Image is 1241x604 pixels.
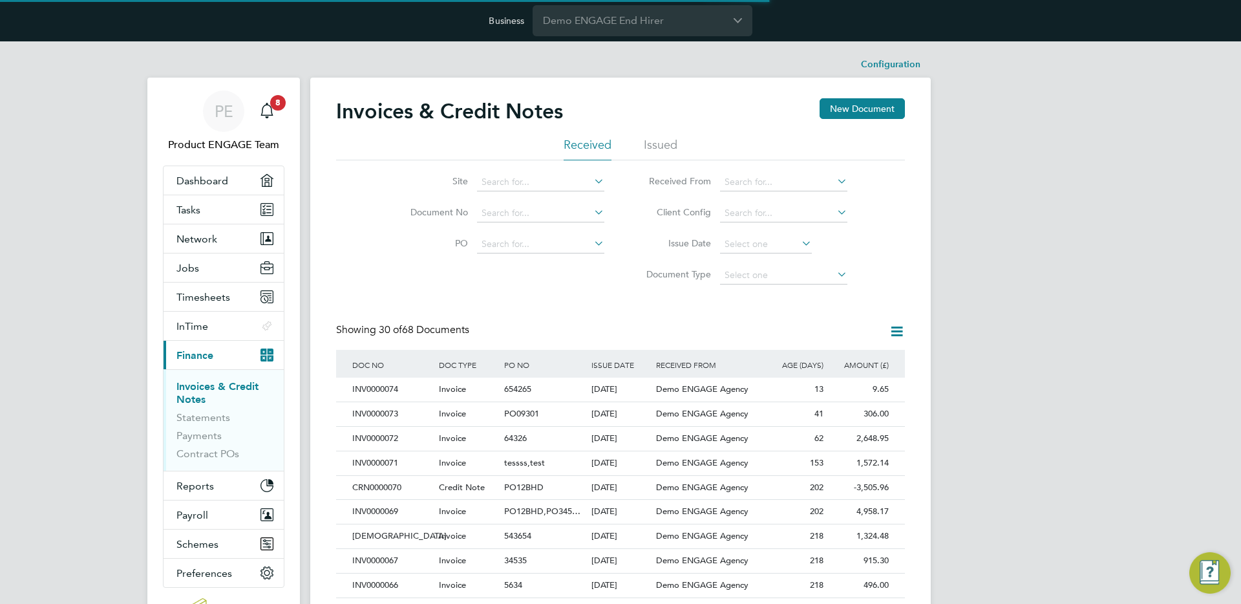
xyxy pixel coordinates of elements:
[504,555,527,566] span: 34535
[349,451,436,475] div: INV0000071
[349,378,436,402] div: INV0000074
[349,549,436,573] div: INV0000067
[1189,552,1231,594] button: Engage Resource Center
[439,457,466,468] span: Invoice
[588,549,653,573] div: [DATE]
[656,457,748,468] span: Demo ENGAGE Agency
[349,500,436,524] div: INV0000069
[254,91,280,132] a: 8
[656,383,748,394] span: Demo ENGAGE Agency
[439,408,466,419] span: Invoice
[588,524,653,548] div: [DATE]
[176,291,230,303] span: Timesheets
[810,506,823,517] span: 202
[349,574,436,598] div: INV0000066
[810,457,823,468] span: 153
[588,350,653,380] div: ISSUE DATE
[656,408,748,419] span: Demo ENGAGE Agency
[720,235,812,253] input: Select one
[163,91,284,153] a: PEProduct ENGAGE Team
[439,506,466,517] span: Invoice
[394,175,468,187] label: Site
[164,501,284,529] button: Payroll
[163,137,284,153] span: Product ENGAGE Team
[810,530,823,541] span: 218
[489,15,524,27] label: Business
[164,559,284,587] button: Preferences
[164,369,284,471] div: Finance
[564,137,611,160] li: Received
[349,350,436,380] div: DOC NO
[164,195,284,224] a: Tasks
[810,579,823,590] span: 218
[176,448,239,460] a: Contract POs
[164,253,284,282] button: Jobs
[336,323,472,337] div: Showing
[814,383,823,394] span: 13
[176,480,214,492] span: Reports
[504,433,527,444] span: 64326
[720,204,847,222] input: Search for...
[504,482,544,493] span: PO12BHD
[164,224,284,253] button: Network
[164,166,284,195] a: Dashboard
[349,402,436,426] div: INV0000073
[164,283,284,311] button: Timesheets
[176,233,217,245] span: Network
[814,408,823,419] span: 41
[588,500,653,524] div: [DATE]
[349,524,436,548] div: [DEMOGRAPHIC_DATA]
[439,579,466,590] span: Invoice
[164,471,284,500] button: Reports
[394,206,468,218] label: Document No
[439,433,466,444] span: Invoice
[761,350,827,380] div: AGE (DAYS)
[637,206,711,218] label: Client Config
[504,383,531,394] span: 654265
[439,482,485,493] span: Credit Note
[477,235,604,253] input: Search for...
[644,137,677,160] li: Issued
[477,204,604,222] input: Search for...
[164,530,284,558] button: Schemes
[504,530,531,541] span: 543654
[656,530,748,541] span: Demo ENGAGE Agency
[656,506,748,517] span: Demo ENGAGE Agency
[439,383,466,394] span: Invoice
[176,320,208,332] span: InTime
[176,380,259,405] a: Invoices & Credit Notes
[439,555,466,566] span: Invoice
[270,95,286,111] span: 8
[349,427,436,451] div: INV0000072
[588,402,653,426] div: [DATE]
[436,350,501,380] div: DOC TYPE
[176,204,200,216] span: Tasks
[810,555,823,566] span: 218
[814,433,823,444] span: 62
[827,427,892,451] div: 2,648.95
[720,266,847,285] input: Select one
[827,451,892,475] div: 1,572.14
[215,103,233,120] span: PE
[477,173,604,191] input: Search for...
[176,262,199,274] span: Jobs
[588,451,653,475] div: [DATE]
[827,549,892,573] div: 915.30
[861,52,920,78] li: Configuration
[820,98,905,119] button: New Document
[810,482,823,493] span: 202
[176,175,228,187] span: Dashboard
[501,350,588,380] div: PO NO
[176,567,232,579] span: Preferences
[827,378,892,402] div: 9.65
[588,427,653,451] div: [DATE]
[827,500,892,524] div: 4,958.17
[720,173,847,191] input: Search for...
[176,538,218,550] span: Schemes
[164,312,284,340] button: InTime
[379,323,469,336] span: 68 Documents
[827,350,892,380] div: AMOUNT (£)
[827,574,892,598] div: 496.00
[637,175,711,187] label: Received From
[176,411,230,424] a: Statements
